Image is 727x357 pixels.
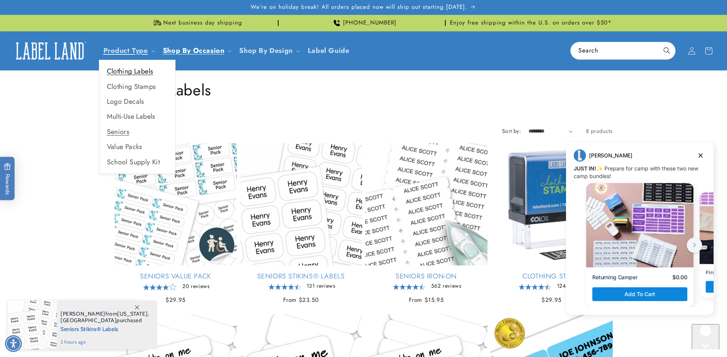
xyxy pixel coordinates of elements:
[308,46,350,55] span: Label Guide
[146,129,192,135] p: First Time Camper
[103,46,148,56] a: Product Type
[61,324,149,333] span: Seniors Stikins® Labels
[99,64,175,79] a: Clothing Labels
[251,3,468,11] span: We’re on holiday break! All orders placed now will ship out starting [DATE].
[343,19,397,27] span: [PHONE_NUMBER]
[560,141,719,326] iframe: Gorgias live chat campaigns
[6,296,97,319] iframe: Sign Up via Text for Offers
[99,79,175,94] a: Clothing Stamps
[240,272,362,281] a: Seniors Stikins® Labels
[115,15,279,31] div: Announcement
[303,42,354,60] a: Label Guide
[658,42,675,59] button: Search
[99,94,175,109] a: Logo Decals
[163,19,242,27] span: Next business day shipping
[163,46,225,55] span: Shop By Occasion
[115,80,613,100] h1: Seniors Labels
[126,97,142,112] button: next button
[99,109,175,124] a: Multi-Use Labels
[586,127,613,135] span: 8 products
[9,36,91,66] a: Label Land
[450,19,612,27] span: Enjoy free shipping within the U.S. on orders over $50*
[117,310,148,317] span: [US_STATE]
[235,42,303,60] summary: Shop By Design
[61,311,149,324] span: from , purchased
[61,339,149,346] span: 2 hours ago
[99,139,175,154] a: Value Packs
[99,155,175,170] a: School Supply Kit
[449,15,613,31] div: Announcement
[99,124,175,139] a: Seniors
[502,127,521,135] label: Sort by:
[5,335,22,352] div: Accessibility Menu
[4,163,11,195] span: Rewards
[692,324,719,349] iframe: Gorgias live chat messenger
[239,46,292,56] a: Shop By Design
[99,42,158,60] summary: Product Type
[158,42,235,60] summary: Shop By Occasion
[11,39,88,63] img: Label Land
[115,272,237,281] a: Seniors Value Pack
[61,317,117,324] span: [GEOGRAPHIC_DATA]
[282,15,446,31] div: Announcement
[365,272,487,281] a: Seniors Iron-On
[491,272,613,281] a: Clothing Stamp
